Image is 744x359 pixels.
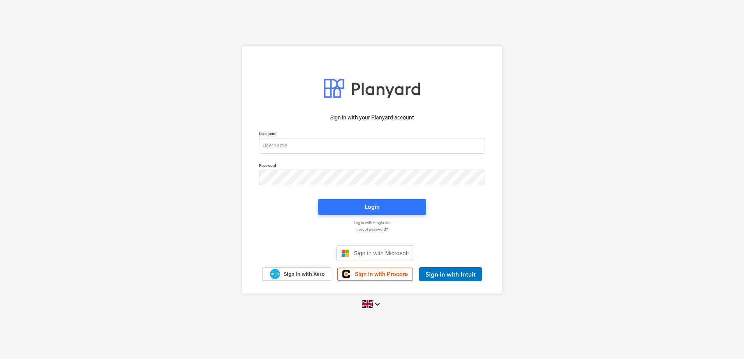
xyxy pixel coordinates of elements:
div: Login [365,202,379,212]
p: Password [259,163,485,170]
a: Log in with magic link [255,220,489,225]
a: Sign in with Procore [337,268,413,281]
button: Login [318,199,426,215]
i: keyboard_arrow_down [373,299,382,309]
a: Forgot password? [255,227,489,232]
span: Sign in with Procore [355,271,408,278]
img: Xero logo [270,269,280,279]
input: Username [259,138,485,154]
span: Sign in with Microsoft [354,250,409,256]
img: Microsoft logo [341,249,349,257]
p: Username [259,131,485,138]
span: Sign in with Xero [284,271,324,278]
a: Sign in with Xero [262,267,331,281]
p: Sign in with your Planyard account [259,114,485,122]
